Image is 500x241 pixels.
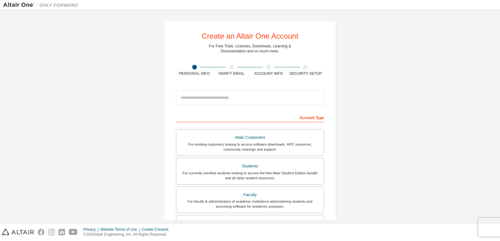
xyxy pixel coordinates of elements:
[83,227,100,232] div: Privacy
[176,112,324,122] div: Account Type
[58,229,65,235] img: linkedin.svg
[38,229,44,235] img: facebook.svg
[202,32,298,40] div: Create an Altair One Account
[287,71,324,76] div: Security Setup
[250,71,287,76] div: Account Info
[3,2,81,8] img: Altair One
[176,71,213,76] div: Personal Info
[209,44,291,54] div: For Free Trials, Licenses, Downloads, Learning & Documentation and so much more.
[48,229,55,235] img: instagram.svg
[69,229,78,235] img: youtube.svg
[100,227,142,232] div: Website Terms of Use
[180,219,320,228] div: Everyone else
[142,227,172,232] div: Cookie Consent
[180,133,320,142] div: Altair Customers
[180,142,320,152] div: For existing customers looking to access software downloads, HPC resources, community, trainings ...
[213,71,250,76] div: Verify Email
[2,229,34,235] img: altair_logo.svg
[180,162,320,171] div: Students
[180,199,320,209] div: For faculty & administrators of academic institutions administering students and accessing softwa...
[83,232,172,237] p: © 2025 Altair Engineering, Inc. All Rights Reserved.
[180,190,320,199] div: Faculty
[180,171,320,181] div: For currently enrolled students looking to access the free Altair Student Edition bundle and all ...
